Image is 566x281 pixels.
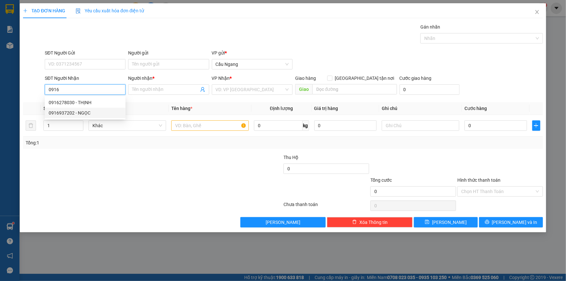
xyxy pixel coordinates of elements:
[49,99,122,106] div: 0916278030 - THỊNH
[303,120,309,131] span: kg
[332,75,397,82] span: [GEOGRAPHIC_DATA] tận nơi
[312,84,397,94] input: Dọc đường
[270,106,293,111] span: Định lượng
[432,219,467,226] span: [PERSON_NAME]
[283,201,370,212] div: Chưa thanh toán
[352,220,357,225] span: delete
[266,219,300,226] span: [PERSON_NAME]
[92,121,162,130] span: Khác
[6,6,38,21] div: Cầu Ngang
[45,97,126,108] div: 0916278030 - THỊNH
[400,76,432,81] label: Cước giao hàng
[42,20,108,28] div: LAB VIVADENT
[457,177,500,183] label: Hình thức thanh toán
[314,106,338,111] span: Giá trị hàng
[41,41,109,50] div: 30.000
[420,24,440,30] label: Gán nhãn
[128,75,209,82] div: Người nhận
[327,217,413,227] button: deleteXóa Thông tin
[535,9,540,15] span: close
[128,49,209,56] div: Người gửi
[26,139,219,146] div: Tổng: 1
[45,49,126,56] div: SĐT Người Gửi
[42,6,108,20] div: [GEOGRAPHIC_DATA]
[370,177,392,183] span: Tổng cước
[6,21,38,29] div: TRUNG
[76,8,144,13] span: Yêu cầu xuất hóa đơn điện tử
[295,76,316,81] span: Giao hàng
[212,76,230,81] span: VP Nhận
[314,120,377,131] input: 0
[479,217,543,227] button: printer[PERSON_NAME] và In
[23,8,65,13] span: TẠO ĐƠN HÀNG
[492,219,537,226] span: [PERSON_NAME] và In
[45,75,126,82] div: SĐT Người Nhận
[216,59,289,69] span: Cầu Ngang
[200,87,205,92] span: user-add
[533,123,540,128] span: plus
[295,84,312,94] span: Giao
[532,120,540,131] button: plus
[400,84,460,95] input: Cước giao hàng
[379,102,462,115] th: Ghi chú
[45,108,126,118] div: 0916937202 - NGỌC
[49,109,122,116] div: 0916937202 - NGỌC
[464,106,487,111] span: Cước hàng
[171,120,249,131] input: VD: Bàn, Ghế
[76,8,81,14] img: icon
[359,219,388,226] span: Xóa Thông tin
[41,43,50,49] span: CC :
[240,217,326,227] button: [PERSON_NAME]
[283,155,298,160] span: Thu Hộ
[26,120,36,131] button: delete
[171,106,192,111] span: Tên hàng
[528,3,546,21] button: Close
[485,220,489,225] span: printer
[212,49,293,56] div: VP gửi
[6,6,16,13] span: Gửi:
[23,8,28,13] span: plus
[382,120,459,131] input: Ghi Chú
[425,220,429,225] span: save
[43,106,49,111] span: SL
[414,217,478,227] button: save[PERSON_NAME]
[42,28,108,37] div: 02822416966
[42,6,58,12] span: Nhận:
